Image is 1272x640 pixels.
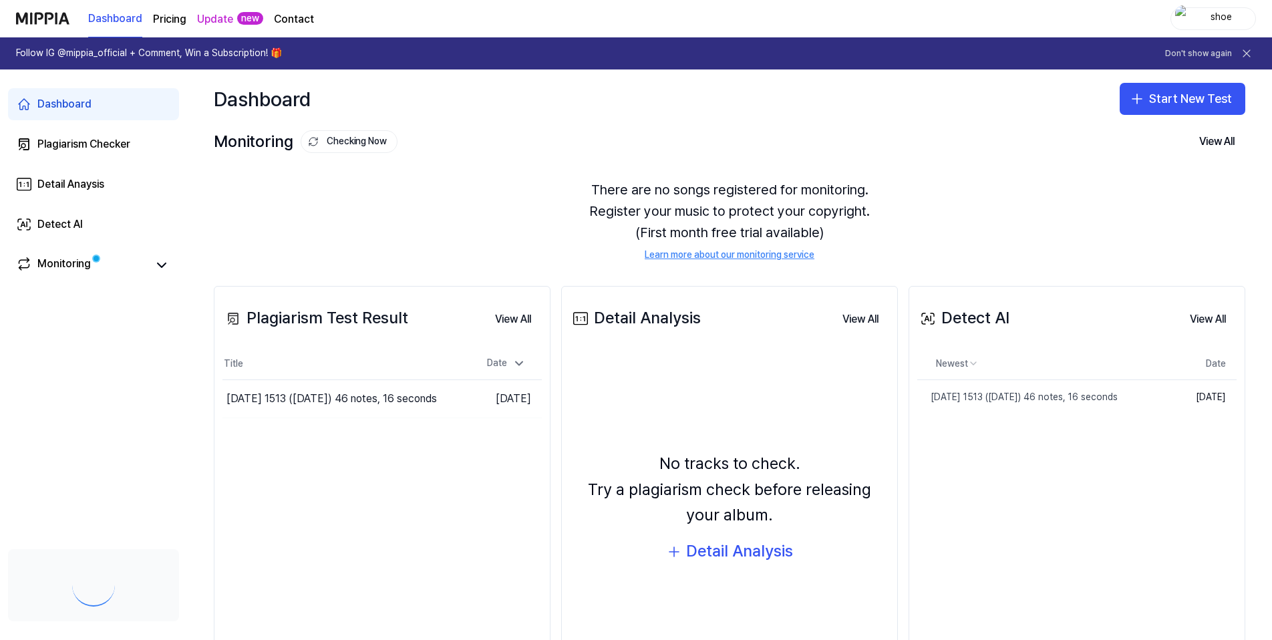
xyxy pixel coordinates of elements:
[1175,5,1191,32] img: profile
[37,96,92,112] div: Dashboard
[570,305,701,331] div: Detail Analysis
[1179,305,1237,333] a: View All
[1188,128,1245,155] button: View All
[645,249,814,262] a: Learn more about our monitoring service
[222,305,408,331] div: Plagiarism Test Result
[8,128,179,160] a: Plagiarism Checker
[1159,380,1237,415] td: [DATE]
[153,11,186,27] a: Pricing
[16,256,147,275] a: Monitoring
[37,256,91,275] div: Monitoring
[222,348,462,380] th: Title
[482,353,531,374] div: Date
[37,136,130,152] div: Plagiarism Checker
[462,380,542,418] td: [DATE]
[666,538,793,564] button: Detail Analysis
[226,391,437,407] div: [DATE] 1513 ([DATE]) 46 notes, 16 seconds
[832,305,889,333] a: View All
[484,306,542,333] button: View All
[214,163,1245,278] div: There are no songs registered for monitoring. Register your music to protect your copyright. (Fir...
[917,380,1159,415] a: [DATE] 1513 ([DATE]) 46 notes, 16 seconds
[8,168,179,200] a: Detail Anaysis
[37,176,104,192] div: Detail Anaysis
[88,1,142,37] a: Dashboard
[214,83,311,115] div: Dashboard
[37,216,83,232] div: Detect AI
[832,306,889,333] button: View All
[1165,48,1232,59] button: Don't show again
[8,88,179,120] a: Dashboard
[301,130,397,153] button: Checking Now
[917,305,1009,331] div: Detect AI
[16,47,282,60] h1: Follow IG @mippia_official + Comment, Win a Subscription! 🎁
[274,11,314,27] a: Contact
[917,391,1118,404] div: [DATE] 1513 ([DATE]) 46 notes, 16 seconds
[1195,11,1247,25] div: shoe
[1170,7,1256,30] button: profileshoe
[197,11,233,27] a: Update
[1159,348,1237,380] th: Date
[237,12,263,25] div: new
[686,538,793,564] div: Detail Analysis
[214,129,397,154] div: Monitoring
[1120,83,1245,115] button: Start New Test
[484,305,542,333] a: View All
[8,208,179,241] a: Detect AI
[570,451,889,528] div: No tracks to check. Try a plagiarism check before releasing your album.
[1179,306,1237,333] button: View All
